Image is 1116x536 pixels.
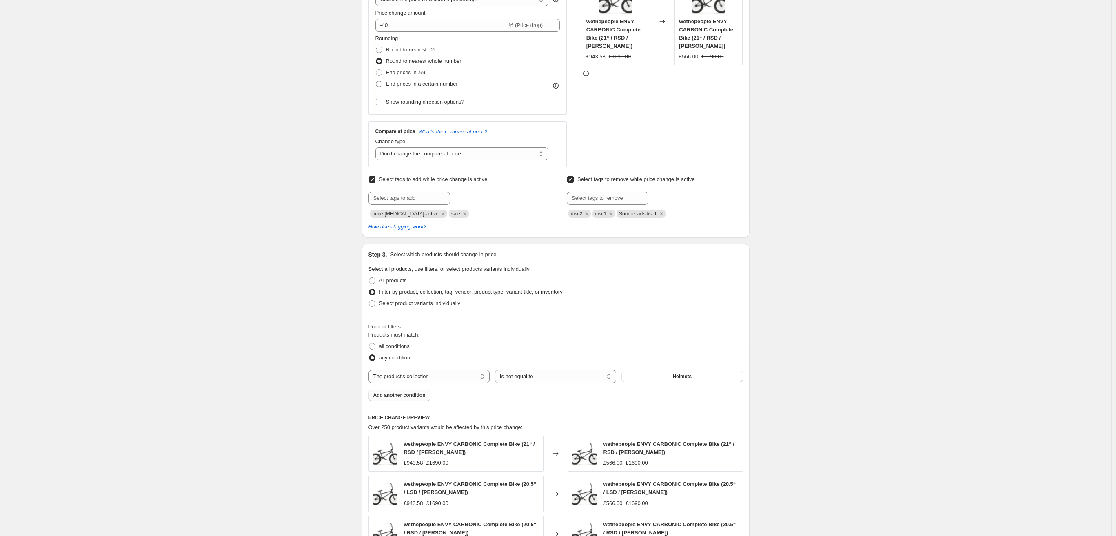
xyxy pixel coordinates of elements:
span: disc1 [595,211,606,217]
img: 4055822517775_80x.webp [572,482,597,506]
span: £1690.00 [626,460,648,466]
h3: Compare at price [375,128,415,135]
span: any condition [379,354,410,361]
img: 4055822517775_80x.webp [373,441,397,466]
span: wethepeople ENVY CARBONIC Complete Bike (20.5“ / LSD / [PERSON_NAME]) [603,481,736,495]
a: How does tagging work? [368,224,426,230]
span: Select tags to remove while price change is active [577,176,695,182]
span: Sourcepartsdisc1 [619,211,657,217]
span: £566.00 [679,53,698,60]
span: wethepeople ENVY CARBONIC Complete Bike (21“ / RSD / [PERSON_NAME]) [586,18,641,49]
span: wethepeople ENVY CARBONIC Complete Bike (20.5“ / RSD / [PERSON_NAME]) [603,521,736,536]
span: wethepeople ENVY CARBONIC Complete Bike (21“ / RSD / [PERSON_NAME]) [404,441,535,455]
span: Show rounding direction options? [386,99,464,105]
span: wethepeople ENVY CARBONIC Complete Bike (21“ / RSD / [PERSON_NAME]) [603,441,734,455]
img: 4055822517775_80x.webp [373,482,397,506]
div: Product filters [368,323,743,331]
button: Remove disc2 [583,210,590,217]
span: wethepeople ENVY CARBONIC Complete Bike (20.5“ / LSD / [PERSON_NAME]) [404,481,537,495]
span: wethepeople ENVY CARBONIC Complete Bike (20.5“ / RSD / [PERSON_NAME]) [404,521,537,536]
p: Select which products should change in price [390,250,496,259]
button: Remove price-change-job-active [439,210,447,217]
span: All products [379,277,407,284]
button: Helmets [621,371,743,382]
span: Select tags to add while price change is active [379,176,488,182]
button: Remove sale [461,210,468,217]
button: Remove Sourcepartsdisc1 [658,210,665,217]
span: Helmets [672,373,692,380]
span: all conditions [379,343,410,349]
span: £1690.00 [426,460,448,466]
span: £566.00 [603,500,623,506]
span: Round to nearest whole number [386,58,461,64]
button: What's the compare at price? [419,128,488,135]
span: Round to nearest .01 [386,47,435,53]
input: Select tags to add [368,192,450,205]
span: Products must match: [368,332,420,338]
span: £1690.00 [626,500,648,506]
span: £1690.00 [701,53,723,60]
span: wethepeople ENVY CARBONIC Complete Bike (21“ / RSD / [PERSON_NAME]) [679,18,733,49]
span: Change type [375,138,406,144]
span: £1690.00 [426,500,448,506]
h2: Step 3. [368,250,387,259]
span: Select product variants individually [379,300,460,306]
span: £566.00 [603,460,623,466]
button: Add another condition [368,390,430,401]
span: Filter by product, collection, tag, vendor, product type, variant title, or inventory [379,289,563,295]
img: 4055822517775_80x.webp [572,441,597,466]
span: price-change-job-active [373,211,439,217]
span: disc2 [571,211,582,217]
span: End prices in .99 [386,69,426,75]
button: Remove disc1 [607,210,615,217]
input: -15 [375,19,507,32]
span: % (Price drop) [509,22,543,28]
span: Over 250 product variants would be affected by this price change: [368,424,523,430]
span: Add another condition [373,392,426,399]
input: Select tags to remove [567,192,648,205]
span: £1690.00 [609,53,631,60]
h6: PRICE CHANGE PREVIEW [368,414,743,421]
span: Rounding [375,35,398,41]
span: £943.58 [404,460,423,466]
span: £943.58 [586,53,606,60]
span: £943.58 [404,500,423,506]
span: sale [451,211,460,217]
span: End prices in a certain number [386,81,458,87]
span: Select all products, use filters, or select products variants individually [368,266,530,272]
span: Price change amount [375,10,426,16]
